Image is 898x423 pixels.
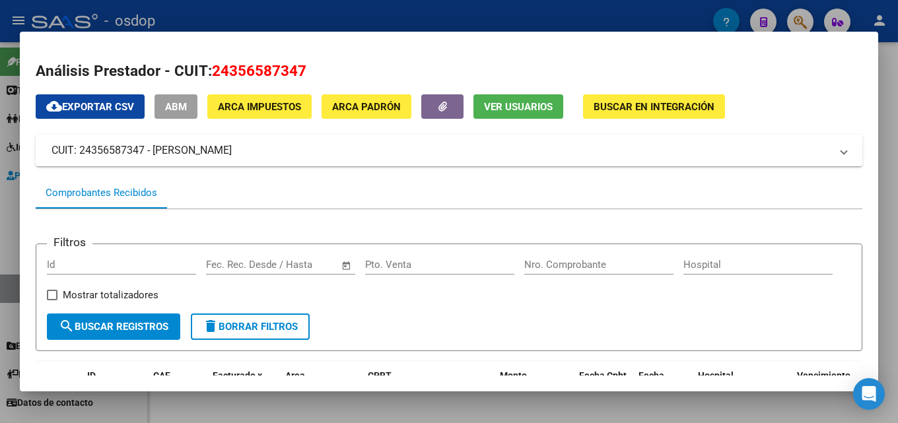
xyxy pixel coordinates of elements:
[59,318,75,334] mat-icon: search
[36,135,862,166] mat-expansion-panel-header: CUIT: 24356587347 - [PERSON_NAME]
[574,362,633,420] datatable-header-cell: Fecha Cpbt
[206,259,249,271] input: Start date
[853,378,885,410] div: Open Intercom Messenger
[47,313,180,340] button: Buscar Registros
[203,321,298,333] span: Borrar Filtros
[213,370,262,396] span: Facturado x Orden De
[698,370,734,381] span: Hospital
[368,370,392,381] span: CPBT
[207,362,280,420] datatable-header-cell: Facturado x Orden De
[633,362,693,420] datatable-header-cell: Fecha Recibido
[332,101,401,113] span: ARCA Padrón
[46,98,62,114] mat-icon: cloud_download
[339,258,355,273] button: Open calendar
[212,62,306,79] span: 24356587347
[473,94,563,119] button: Ver Usuarios
[797,370,850,396] span: Vencimiento Auditoría
[153,370,170,381] span: CAE
[594,101,714,113] span: Buscar en Integración
[36,94,145,119] button: Exportar CSV
[46,185,157,201] div: Comprobantes Recibidos
[63,287,158,303] span: Mostrar totalizadores
[165,101,187,113] span: ABM
[59,321,168,333] span: Buscar Registros
[218,101,301,113] span: ARCA Impuestos
[148,362,207,420] datatable-header-cell: CAE
[484,101,553,113] span: Ver Usuarios
[693,362,792,420] datatable-header-cell: Hospital
[46,101,134,113] span: Exportar CSV
[87,370,96,381] span: ID
[155,94,197,119] button: ABM
[583,94,725,119] button: Buscar en Integración
[36,60,862,82] h2: Análisis Prestador - CUIT:
[363,362,495,420] datatable-header-cell: CPBT
[500,370,527,381] span: Monto
[203,318,219,334] mat-icon: delete
[191,313,310,340] button: Borrar Filtros
[47,234,92,251] h3: Filtros
[792,362,851,420] datatable-header-cell: Vencimiento Auditoría
[495,362,574,420] datatable-header-cell: Monto
[285,370,305,381] span: Area
[280,362,363,420] datatable-header-cell: Area
[82,362,148,420] datatable-header-cell: ID
[322,94,411,119] button: ARCA Padrón
[639,370,675,396] span: Fecha Recibido
[579,370,627,381] span: Fecha Cpbt
[207,94,312,119] button: ARCA Impuestos
[261,259,325,271] input: End date
[52,143,831,158] mat-panel-title: CUIT: 24356587347 - [PERSON_NAME]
